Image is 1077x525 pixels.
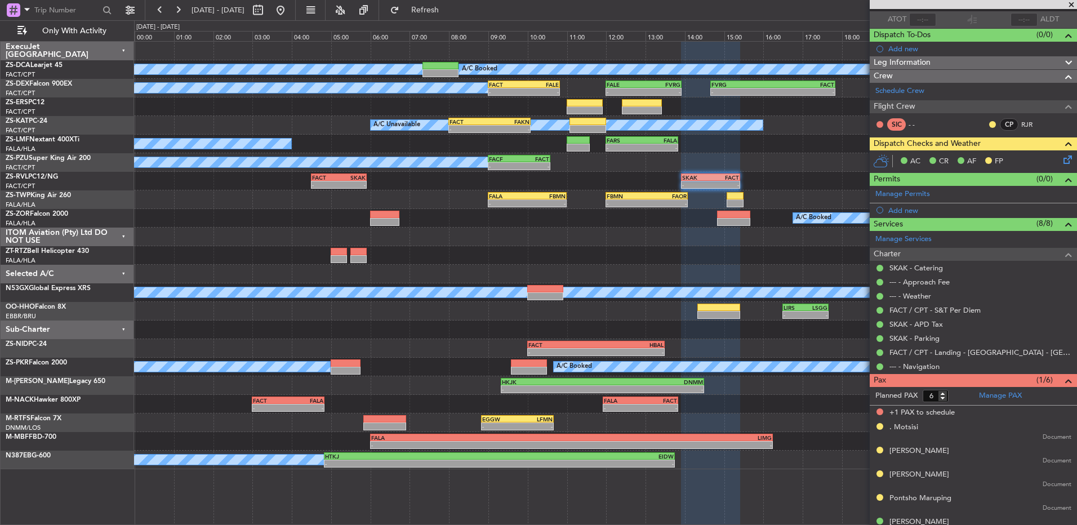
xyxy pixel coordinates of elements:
[253,404,288,411] div: -
[482,423,517,430] div: -
[6,341,28,348] span: ZS-NID
[1021,119,1047,130] a: RJR
[6,163,35,172] a: FACT/CPT
[888,14,906,25] span: ATOT
[909,119,934,130] div: - -
[607,144,642,151] div: -
[174,31,213,41] div: 01:00
[410,31,449,41] div: 07:00
[6,248,27,255] span: ZT-RTZ
[489,81,524,88] div: FACT
[604,397,640,404] div: FALA
[6,285,91,292] a: N53GXGlobal Express XRS
[6,81,72,87] a: ZS-DEXFalcon 900EX
[784,312,805,318] div: -
[607,88,643,95] div: -
[1036,374,1053,386] span: (1/6)
[887,118,906,131] div: SIC
[6,312,36,321] a: EBBR/BRU
[6,434,56,441] a: M-MBFFBD-700
[312,181,339,188] div: -
[136,23,180,32] div: [DATE] - [DATE]
[647,200,687,207] div: -
[967,156,976,167] span: AF
[6,378,69,385] span: M-[PERSON_NAME]
[682,181,711,188] div: -
[603,386,704,393] div: -
[6,219,35,228] a: FALA/HLA
[524,81,559,88] div: FALE
[724,31,764,41] div: 15:00
[518,416,553,422] div: LFMN
[647,193,687,199] div: FAOR
[528,349,596,355] div: -
[889,493,951,504] div: Pontsho Maruping
[331,31,371,41] div: 05:00
[6,173,58,180] a: ZS-RVLPC12/NG
[6,108,35,116] a: FACT/CPT
[6,136,29,143] span: ZS-LMF
[450,118,489,125] div: FACT
[489,200,527,207] div: -
[6,452,51,459] a: N387EBG-600
[889,333,940,343] a: SKAK - Parking
[6,81,29,87] span: ZS-DEX
[711,88,773,95] div: -
[607,81,643,88] div: FALE
[6,192,71,199] a: ZS-TWPKing Air 260
[889,446,949,457] div: [PERSON_NAME]
[518,423,553,430] div: -
[6,341,47,348] a: ZS-NIDPC-24
[6,145,35,153] a: FALA/HLA
[371,434,572,441] div: FALA
[803,31,842,41] div: 17:00
[527,200,566,207] div: -
[572,442,772,448] div: -
[682,174,711,181] div: SKAK
[784,304,805,311] div: LIRS
[6,173,28,180] span: ZS-RVL
[875,86,924,97] a: Schedule Crew
[889,469,949,480] div: [PERSON_NAME]
[888,44,1071,54] div: Add new
[192,5,244,15] span: [DATE] - [DATE]
[29,27,119,35] span: Only With Activity
[6,201,35,209] a: FALA/HLA
[489,118,529,125] div: FAKN
[500,453,674,460] div: EIDW
[288,404,323,411] div: -
[6,70,35,79] a: FACT/CPT
[489,155,519,162] div: FACF
[292,31,331,41] div: 04:00
[889,362,940,371] a: --- - Navigation
[6,118,47,124] a: ZS-KATPC-24
[373,117,420,134] div: A/C Unavailable
[1000,118,1018,131] div: CP
[6,248,89,255] a: ZT-RTZBell Helicopter 430
[874,56,931,69] span: Leg Information
[596,349,664,355] div: -
[6,452,32,459] span: N387EB
[1043,433,1071,442] span: Document
[6,285,29,292] span: N53GX
[6,182,35,190] a: FACT/CPT
[796,210,831,226] div: A/C Booked
[1043,456,1071,466] span: Document
[643,88,680,95] div: -
[874,100,915,113] span: Flight Crew
[642,137,677,144] div: FALA
[339,181,366,188] div: -
[874,29,931,42] span: Dispatch To-Dos
[6,62,30,69] span: ZS-DCA
[12,22,122,40] button: Only With Activity
[874,137,981,150] span: Dispatch Checks and Weather
[6,211,30,217] span: ZS-ZOR
[1036,217,1053,229] span: (8/8)
[462,61,497,78] div: A/C Booked
[6,415,30,422] span: M-RTFS
[567,31,607,41] div: 11:00
[874,374,886,387] span: Pax
[325,460,499,467] div: -
[909,13,936,26] input: --:--
[685,31,724,41] div: 14:00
